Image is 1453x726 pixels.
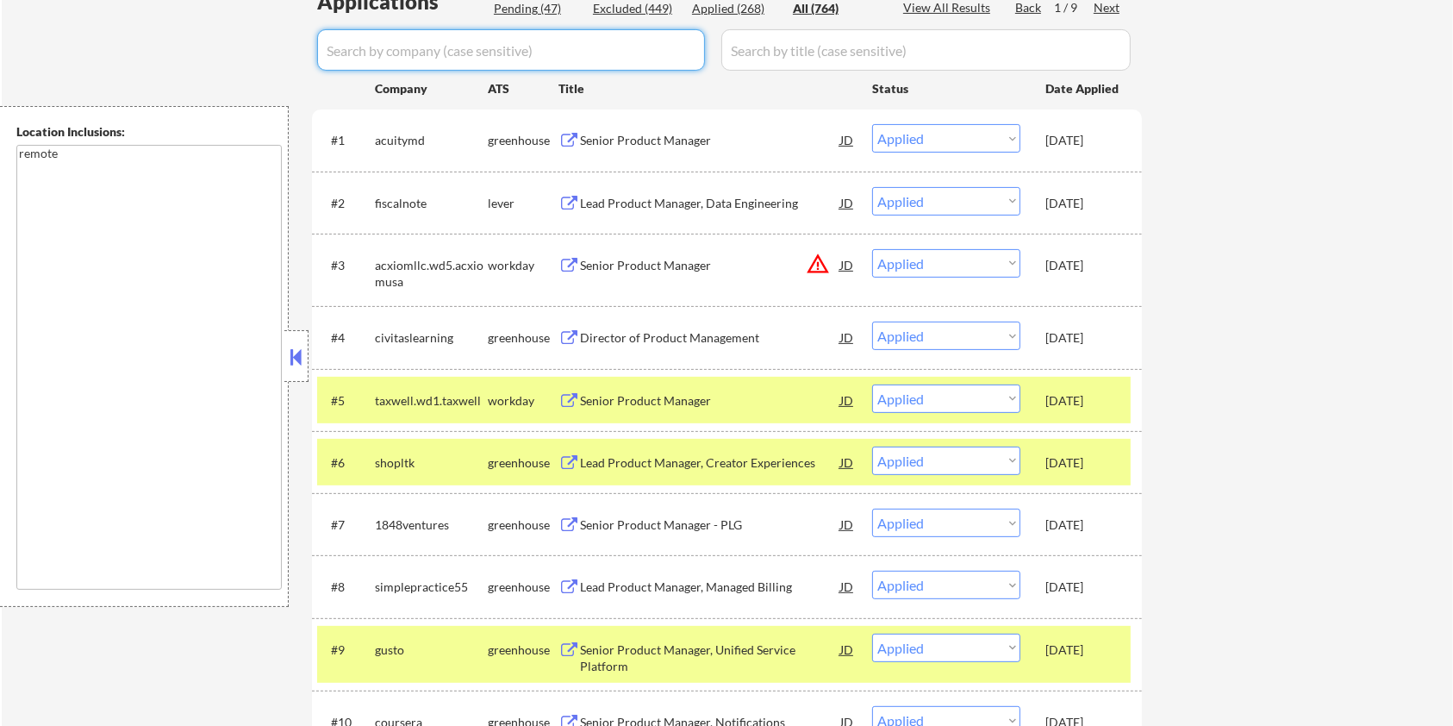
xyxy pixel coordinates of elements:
div: JD [839,249,856,280]
div: Date Applied [1045,80,1121,97]
div: JD [839,124,856,155]
div: Location Inclusions: [16,123,282,141]
div: #6 [331,454,361,472]
div: acuitymd [375,132,488,149]
div: acxiomllc.wd5.acxiomusa [375,257,488,291]
div: ATS [488,80,558,97]
div: Senior Product Manager [580,132,840,149]
div: Lead Product Manager, Data Engineering [580,195,840,212]
div: JD [839,634,856,665]
div: Lead Product Manager, Creator Experiences [580,454,840,472]
div: Senior Product Manager - PLG [580,516,840,534]
input: Search by title (case sensitive) [721,29,1131,71]
div: fiscalnote [375,195,488,212]
div: [DATE] [1045,454,1121,472]
div: #5 [331,392,361,410]
div: Senior Product Manager, Unified Service Platform [580,642,840,675]
div: JD [839,571,856,602]
div: greenhouse [488,329,558,347]
div: greenhouse [488,516,558,534]
div: JD [839,447,856,478]
div: workday [488,257,558,274]
div: gusto [375,642,488,659]
div: Title [558,80,856,97]
div: #1 [331,132,361,149]
div: [DATE] [1045,579,1121,596]
div: [DATE] [1045,516,1121,534]
div: 1848ventures [375,516,488,534]
div: workday [488,392,558,410]
div: [DATE] [1045,257,1121,274]
div: civitaslearning [375,329,488,347]
div: simplepractice55 [375,579,488,596]
div: JD [839,187,856,218]
input: Search by company (case sensitive) [317,29,705,71]
div: [DATE] [1045,642,1121,659]
div: Lead Product Manager, Managed Billing [580,579,840,596]
div: lever [488,195,558,212]
div: Status [872,72,1020,103]
div: [DATE] [1045,195,1121,212]
div: greenhouse [488,454,558,472]
div: JD [839,385,856,416]
div: #8 [331,579,361,596]
div: taxwell.wd1.taxwell [375,392,488,410]
button: warning_amber [806,252,830,276]
div: [DATE] [1045,392,1121,410]
div: JD [839,322,856,353]
div: #9 [331,642,361,659]
div: Senior Product Manager [580,392,840,410]
div: JD [839,509,856,540]
div: Director of Product Management [580,329,840,347]
div: greenhouse [488,642,558,659]
div: shopltk [375,454,488,472]
div: [DATE] [1045,132,1121,149]
div: [DATE] [1045,329,1121,347]
div: Company [375,80,488,97]
div: #4 [331,329,361,347]
div: #7 [331,516,361,534]
div: greenhouse [488,579,558,596]
div: #3 [331,257,361,274]
div: Senior Product Manager [580,257,840,274]
div: #2 [331,195,361,212]
div: greenhouse [488,132,558,149]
